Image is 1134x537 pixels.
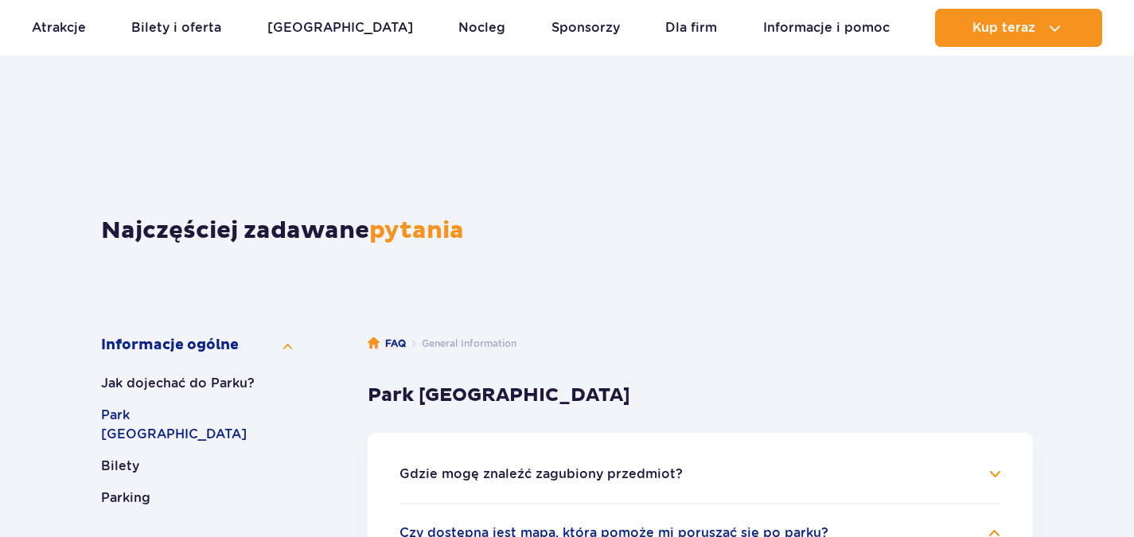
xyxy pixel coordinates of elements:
[101,406,292,444] button: Park [GEOGRAPHIC_DATA]
[665,9,717,47] a: Dla firm
[368,336,406,352] a: FAQ
[551,9,620,47] a: Sponsorzy
[101,216,1033,245] h1: Najczęściej zadawane
[763,9,890,47] a: Informacje i pomoc
[458,9,505,47] a: Nocleg
[131,9,221,47] a: Bilety i oferta
[267,9,413,47] a: [GEOGRAPHIC_DATA]
[32,9,86,47] a: Atrakcje
[935,9,1102,47] button: Kup teraz
[101,336,292,355] button: Informacje ogólne
[101,488,292,508] button: Parking
[368,383,1033,407] h3: Park [GEOGRAPHIC_DATA]
[406,336,516,352] li: General Information
[101,457,292,476] button: Bilety
[972,21,1035,35] span: Kup teraz
[369,216,464,245] span: pytania
[399,467,683,481] button: Gdzie mogę znaleźć zagubiony przedmiot?
[101,374,292,393] button: Jak dojechać do Parku?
